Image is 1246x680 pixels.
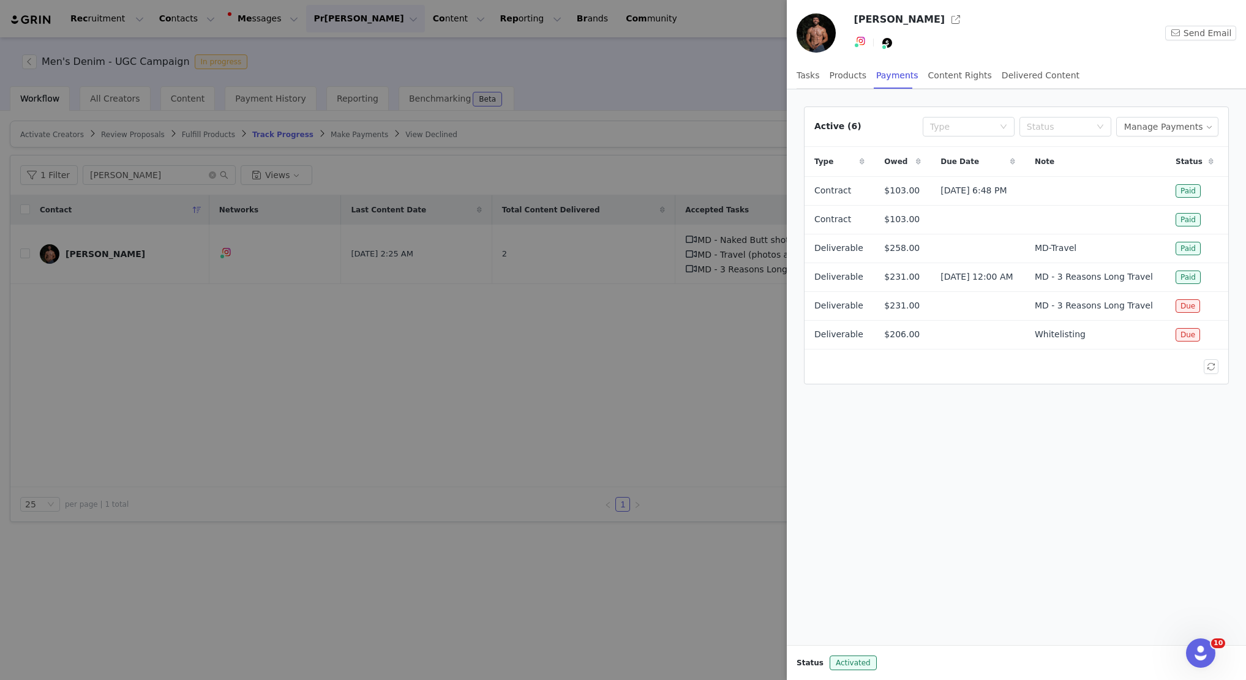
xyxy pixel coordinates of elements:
[797,62,820,89] div: Tasks
[814,156,833,167] span: Type
[814,271,863,283] span: Deliverable
[830,656,877,670] span: Activated
[1116,117,1218,136] button: Manage Payments
[1176,213,1201,226] span: Paid
[814,213,851,226] span: Contract
[1176,328,1200,342] span: Due
[814,120,861,133] div: Active (6)
[884,184,920,197] span: $103.00
[1035,299,1153,312] span: MD - 3 Reasons Long Travel
[884,213,920,226] span: $103.00
[814,299,863,312] span: Deliverable
[940,184,1007,197] span: [DATE] 6:48 PM
[1097,123,1104,132] i: icon: down
[884,271,920,283] span: $231.00
[928,62,992,89] div: Content Rights
[876,62,918,89] div: Payments
[1176,242,1201,255] span: Paid
[830,62,866,89] div: Products
[856,36,866,46] img: instagram.svg
[1035,328,1086,341] span: Whitelisting
[930,121,994,133] div: Type
[1165,26,1236,40] button: Send Email
[884,242,920,255] span: $258.00
[814,328,863,341] span: Deliverable
[1027,121,1090,133] div: Status
[1176,156,1203,167] span: Status
[940,156,979,167] span: Due Date
[1002,62,1079,89] div: Delivered Content
[1186,638,1215,668] iframe: Intercom live chat
[1176,299,1200,313] span: Due
[854,12,945,27] h3: [PERSON_NAME]
[1176,184,1201,198] span: Paid
[1035,271,1153,283] span: MD - 3 Reasons Long Travel
[884,156,907,167] span: Owed
[804,106,1229,384] article: Active
[814,184,851,197] span: Contract
[1211,638,1225,648] span: 10
[814,242,863,255] span: Deliverable
[1000,123,1007,132] i: icon: down
[1035,242,1076,255] span: MD-Travel
[797,657,824,668] span: Status
[1035,156,1054,167] span: Note
[940,271,1013,283] span: [DATE] 12:00 AM
[797,13,836,53] img: daf5f2cd-1a36-4712-b2bd-c05004d5be36.jpg
[884,328,920,341] span: $206.00
[1176,271,1201,284] span: Paid
[884,299,920,312] span: $231.00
